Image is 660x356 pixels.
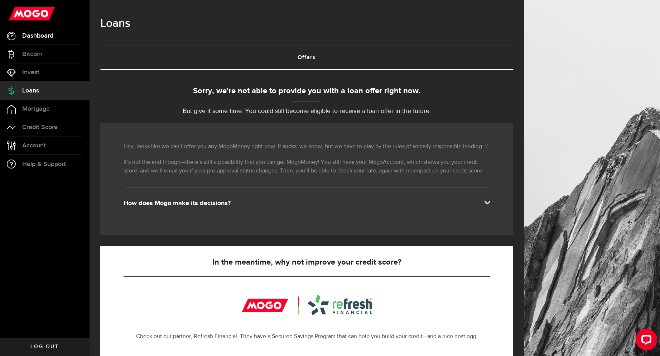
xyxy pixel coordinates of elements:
p: But give it some time. You could still become eligible to receive a loan offer in the future. [100,106,513,116]
h5: In the meantime, why not improve your credit score? [124,258,490,267]
span: Mortgage [22,106,50,112]
span: Bitcoin [22,51,42,57]
iframe: LiveChat chat widget [630,326,660,356]
span: Account [22,142,46,149]
p: Hey, looks like we can’t offer you any MogoMoney right now. It sucks, we know, but we have to pla... [124,142,490,151]
span: Loans [22,87,39,94]
span: Help & Support [22,161,66,167]
ul: Tabs Navigation [100,46,513,70]
span: Log out [30,344,59,349]
span: Invest [22,69,39,76]
p: Check out our partner, Refresh Financial. They have a Secured Savings Program that can help you b... [124,332,490,341]
p: It’s not the end though—there’s still a possibility that you can get MogoMoney! You still have yo... [124,158,490,175]
div: How does Mogo make its decisions? [124,199,490,208]
span: Credit Score [22,124,58,130]
h1: Loans [100,14,513,33]
a: Offers [100,46,513,69]
div: Sorry, we're not able to provide you with a loan offer right now. [100,85,513,97]
span: Dashboard [22,33,53,39]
